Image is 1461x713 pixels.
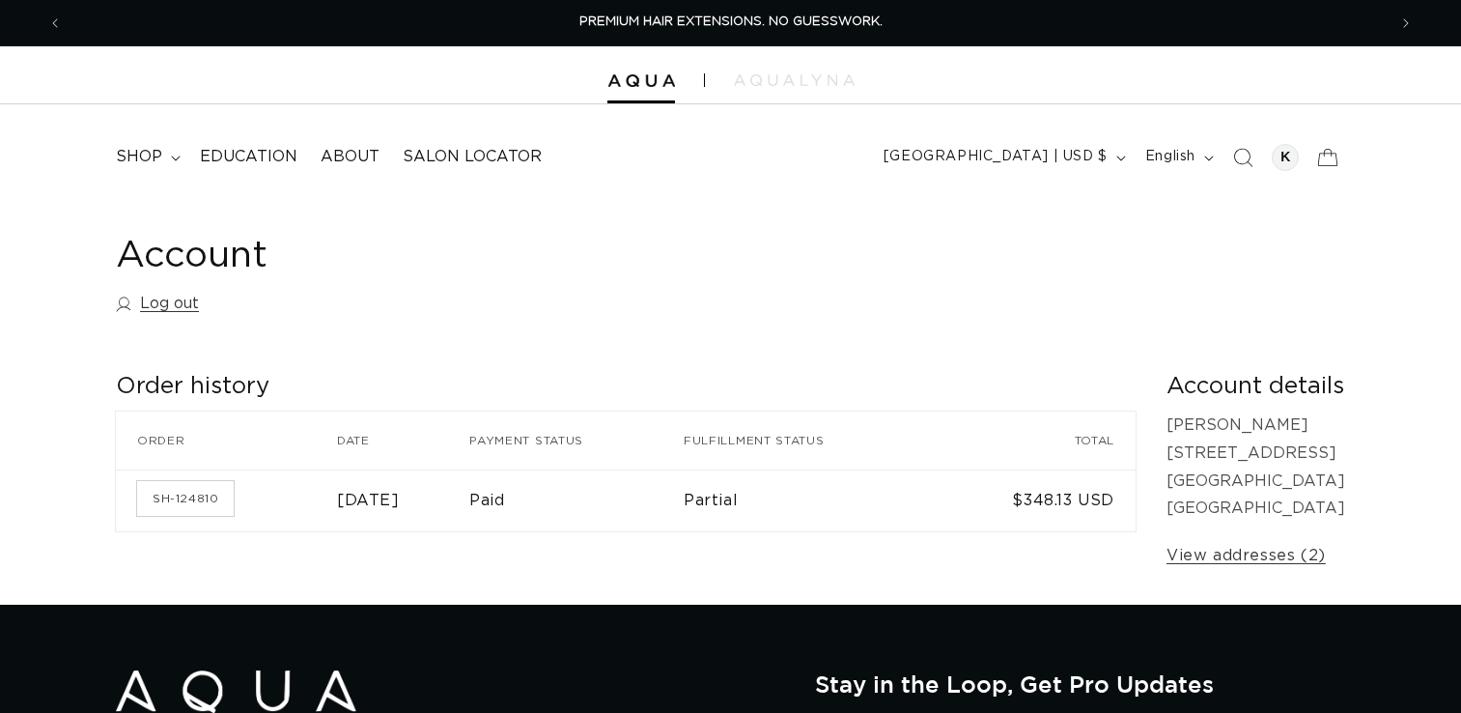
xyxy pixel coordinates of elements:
[469,470,684,531] td: Paid
[116,412,337,470] th: Order
[391,135,553,179] a: Salon Locator
[941,412,1136,470] th: Total
[116,233,1345,280] h1: Account
[337,493,400,508] time: [DATE]
[116,147,162,167] span: shop
[34,5,76,42] button: Previous announcement
[941,470,1136,531] td: $348.13 USD
[116,372,1136,402] h2: Order history
[579,15,883,28] span: PREMIUM HAIR EXTENSIONS. NO GUESSWORK.
[1134,139,1222,176] button: English
[607,74,675,88] img: Aqua Hair Extensions
[403,147,542,167] span: Salon Locator
[104,135,188,179] summary: shop
[684,470,941,531] td: Partial
[469,412,684,470] th: Payment status
[1222,136,1264,179] summary: Search
[137,481,234,516] a: Order number SH-124810
[116,290,199,318] a: Log out
[309,135,391,179] a: About
[1385,5,1427,42] button: Next announcement
[815,670,1345,698] h2: Stay in the Loop, Get Pro Updates
[1166,372,1345,402] h2: Account details
[1166,412,1345,523] p: [PERSON_NAME] [STREET_ADDRESS] [GEOGRAPHIC_DATA] [GEOGRAPHIC_DATA]
[200,147,297,167] span: Education
[1145,147,1195,167] span: English
[884,147,1108,167] span: [GEOGRAPHIC_DATA] | USD $
[872,139,1134,176] button: [GEOGRAPHIC_DATA] | USD $
[734,74,855,86] img: aqualyna.com
[1166,542,1326,570] a: View addresses (2)
[188,135,309,179] a: Education
[337,412,469,470] th: Date
[321,147,379,167] span: About
[684,412,941,470] th: Fulfillment status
